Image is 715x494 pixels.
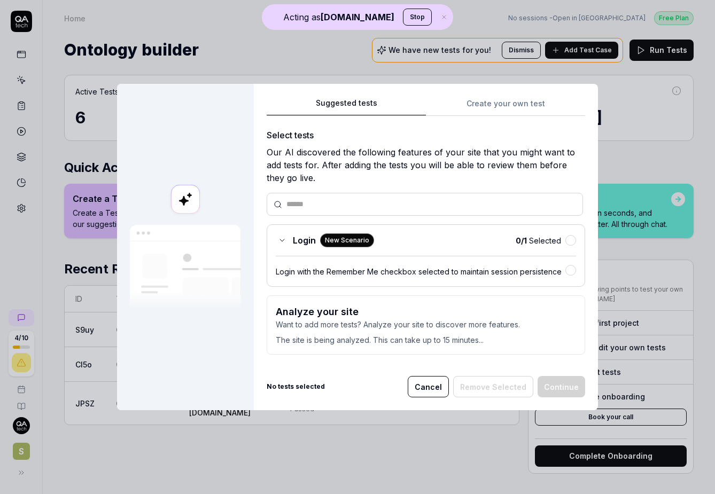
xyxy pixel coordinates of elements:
div: New Scenario [320,233,374,247]
button: Remove Selected [453,376,533,397]
div: Our AI discovered the following features of your site that you might want to add tests for. After... [267,146,585,184]
button: Cancel [408,376,449,397]
img: Our AI scans your site and suggests things to test [130,225,241,310]
button: Suggested tests [267,97,426,116]
b: No tests selected [267,382,325,391]
span: Login [293,234,316,247]
button: Continue [538,376,585,397]
h3: Analyze your site [276,304,576,319]
b: 0 / 1 [516,236,527,245]
button: Stop [403,9,432,26]
span: Selected [516,235,561,246]
button: Create your own test [426,97,585,116]
div: Login with the Remember Me checkbox selected to maintain session persistence [276,266,565,277]
div: Select tests [267,129,585,142]
p: Want to add more tests? Analyze your site to discover more features. [276,319,576,330]
p: The site is being analyzed. This can take up to 15 minutes... [276,330,576,346]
